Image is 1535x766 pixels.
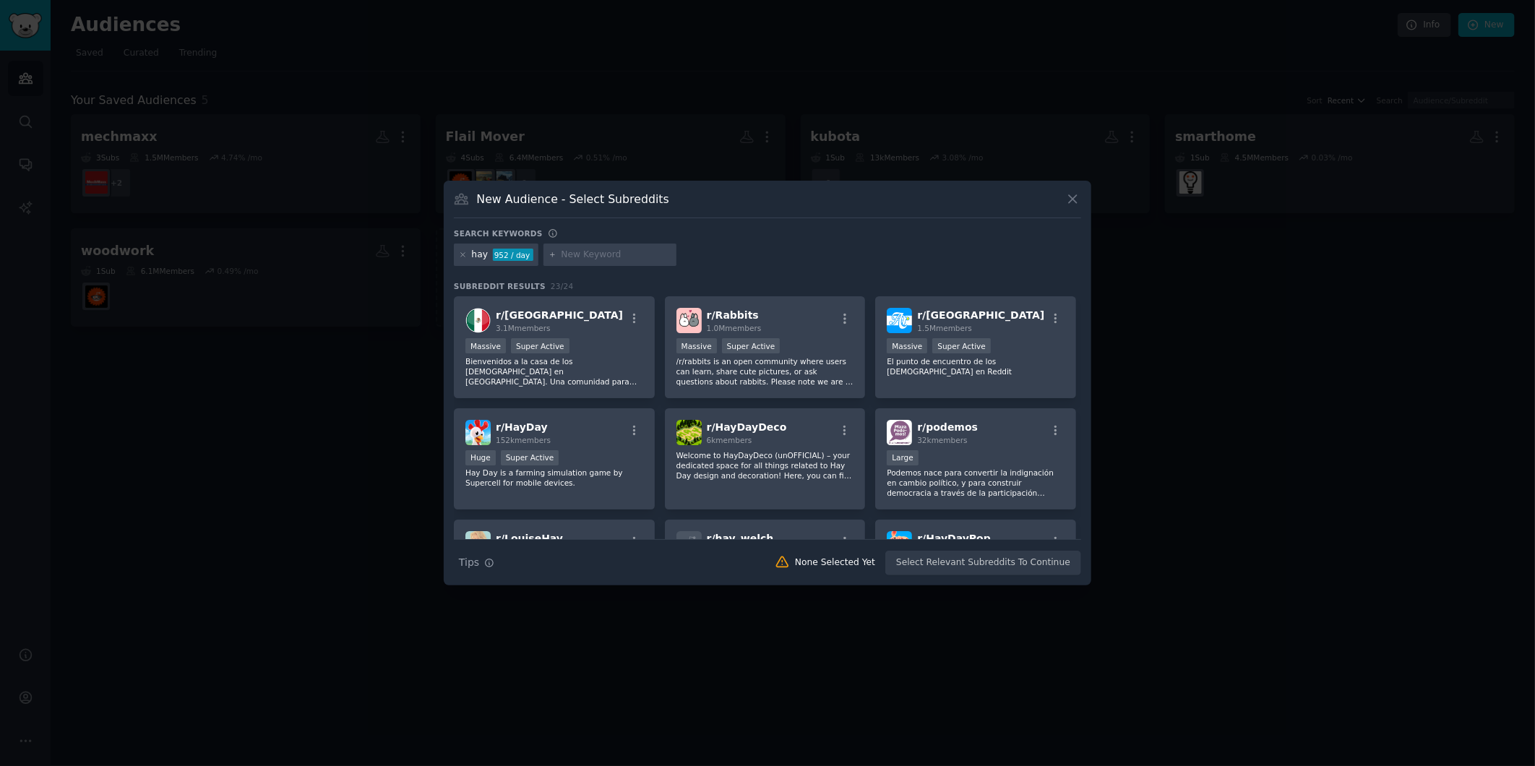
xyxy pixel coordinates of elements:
[551,282,574,291] span: 23 / 24
[707,309,759,321] span: r/ Rabbits
[887,531,912,556] img: HayDayPop
[676,450,854,481] p: Welcome to HayDayDeco (unOFFICIAL) – your dedicated space for all things related to Hay Day desig...
[676,338,717,353] div: Massive
[676,308,702,333] img: Rabbits
[887,468,1065,498] p: Podemos nace para convertir la indignación en cambio político, y para construir democracia a trav...
[917,324,972,332] span: 1.5M members
[707,324,762,332] span: 1.0M members
[707,436,752,444] span: 6k members
[887,450,919,465] div: Large
[676,420,702,445] img: HayDayDeco
[496,309,623,321] span: r/ [GEOGRAPHIC_DATA]
[887,308,912,333] img: argentina
[454,550,499,575] button: Tips
[496,421,548,433] span: r/ HayDay
[707,421,787,433] span: r/ HayDayDeco
[465,531,491,556] img: LouiseHay
[887,338,927,353] div: Massive
[795,556,875,569] div: None Selected Yet
[496,436,551,444] span: 152k members
[917,421,978,433] span: r/ podemos
[465,308,491,333] img: mexico
[477,191,669,207] h3: New Audience - Select Subreddits
[454,281,546,291] span: Subreddit Results
[501,450,559,465] div: Super Active
[511,338,569,353] div: Super Active
[932,338,991,353] div: Super Active
[722,338,781,353] div: Super Active
[707,533,774,544] span: r/ hay_welch
[887,356,1065,376] p: El punto de encuentro de los [DEMOGRAPHIC_DATA] en Reddit
[562,249,671,262] input: New Keyword
[917,309,1044,321] span: r/ [GEOGRAPHIC_DATA]
[465,468,643,488] p: Hay Day is a farming simulation game by Supercell for mobile devices.
[496,324,551,332] span: 3.1M members
[917,533,991,544] span: r/ HayDayPop
[465,420,491,445] img: HayDay
[887,420,912,445] img: podemos
[459,555,479,570] span: Tips
[465,450,496,465] div: Huge
[472,249,489,262] div: hay
[917,436,967,444] span: 32k members
[493,249,533,262] div: 952 / day
[454,228,543,238] h3: Search keywords
[496,533,563,544] span: r/ LouiseHay
[676,356,854,387] p: /r/rabbits is an open community where users can learn, share cute pictures, or ask questions abou...
[465,338,506,353] div: Massive
[465,356,643,387] p: Bienvenidos a la casa de los [DEMOGRAPHIC_DATA] en [GEOGRAPHIC_DATA]. Una comunidad para todo lo ...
